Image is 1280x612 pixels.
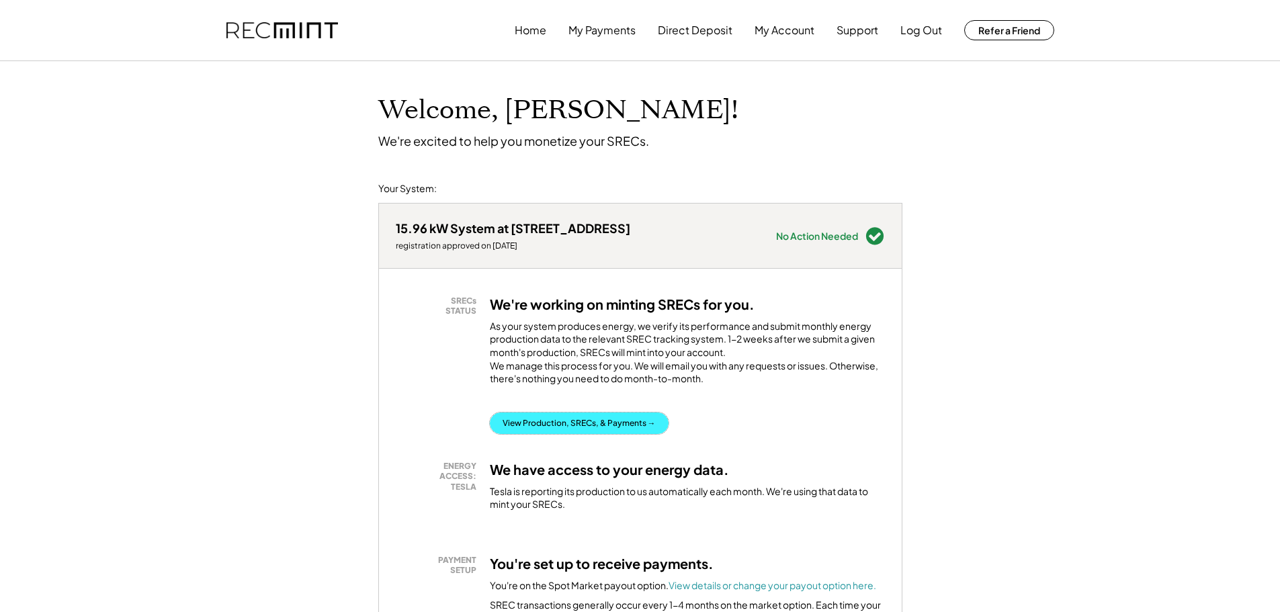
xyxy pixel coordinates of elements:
[396,241,630,251] div: registration approved on [DATE]
[490,555,714,572] h3: You're set up to receive payments.
[658,17,732,44] button: Direct Deposit
[490,485,885,511] div: Tesla is reporting its production to us automatically each month. We're using that data to mint y...
[490,320,885,392] div: As your system produces energy, we verify its performance and submit monthly energy production da...
[837,17,878,44] button: Support
[378,182,437,195] div: Your System:
[378,95,738,126] h1: Welcome, [PERSON_NAME]!
[490,461,729,478] h3: We have access to your energy data.
[396,220,630,236] div: 15.96 kW System at [STREET_ADDRESS]
[515,17,546,44] button: Home
[490,579,876,593] div: You're on the Spot Market payout option.
[402,555,476,576] div: PAYMENT SETUP
[378,133,649,148] div: We're excited to help you monetize your SRECs.
[226,22,338,39] img: recmint-logotype%403x.png
[490,296,755,313] h3: We're working on minting SRECs for you.
[776,231,858,241] div: No Action Needed
[490,412,669,434] button: View Production, SRECs, & Payments →
[964,20,1054,40] button: Refer a Friend
[755,17,814,44] button: My Account
[402,461,476,492] div: ENERGY ACCESS: TESLA
[402,296,476,316] div: SRECs STATUS
[900,17,942,44] button: Log Out
[669,579,876,591] a: View details or change your payout option here.
[568,17,636,44] button: My Payments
